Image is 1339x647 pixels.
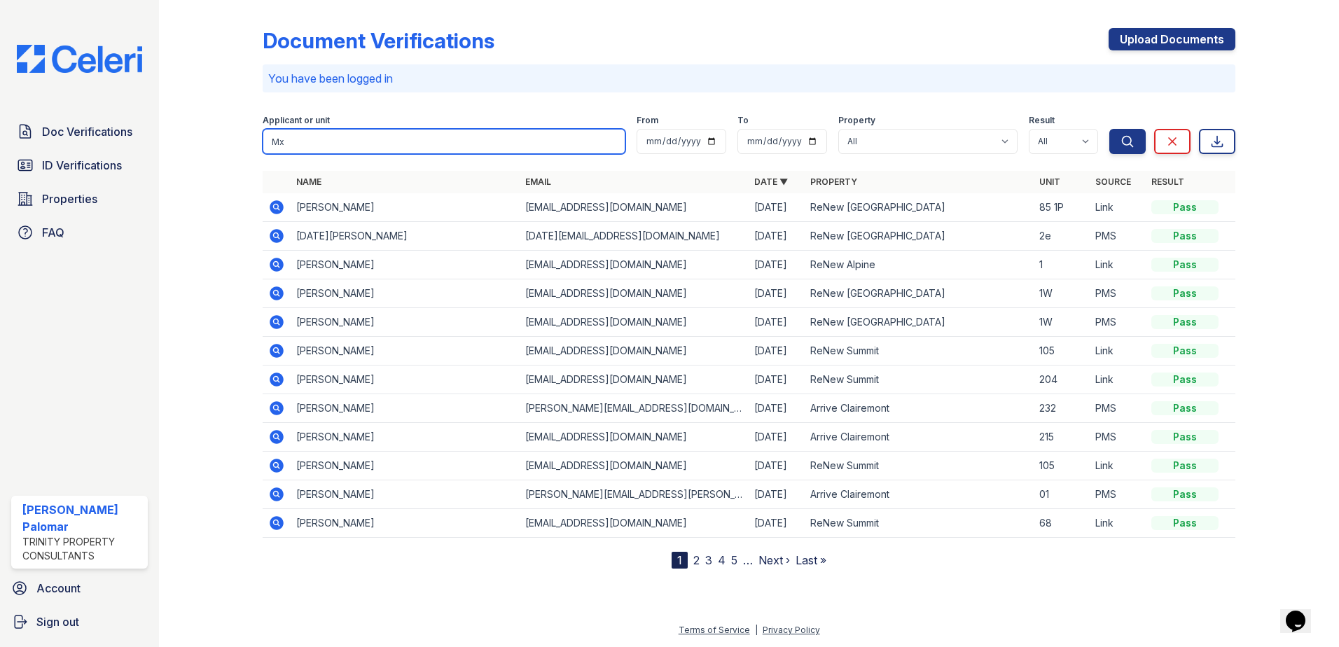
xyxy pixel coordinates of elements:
[291,394,520,423] td: [PERSON_NAME]
[291,279,520,308] td: [PERSON_NAME]
[749,423,805,452] td: [DATE]
[838,115,875,126] label: Property
[1151,176,1184,187] a: Result
[1034,279,1090,308] td: 1W
[805,423,1034,452] td: Arrive Clairemont
[36,613,79,630] span: Sign out
[1151,516,1219,530] div: Pass
[749,480,805,509] td: [DATE]
[291,251,520,279] td: [PERSON_NAME]
[1090,337,1146,366] td: Link
[737,115,749,126] label: To
[11,151,148,179] a: ID Verifications
[1280,591,1325,633] iframe: chat widget
[11,185,148,213] a: Properties
[1039,176,1060,187] a: Unit
[520,423,749,452] td: [EMAIL_ADDRESS][DOMAIN_NAME]
[1151,200,1219,214] div: Pass
[749,366,805,394] td: [DATE]
[758,553,790,567] a: Next ›
[1090,366,1146,394] td: Link
[749,251,805,279] td: [DATE]
[525,176,551,187] a: Email
[1109,28,1235,50] a: Upload Documents
[672,552,688,569] div: 1
[731,553,737,567] a: 5
[749,222,805,251] td: [DATE]
[1034,337,1090,366] td: 105
[805,509,1034,538] td: ReNew Summit
[1151,430,1219,444] div: Pass
[749,279,805,308] td: [DATE]
[11,218,148,246] a: FAQ
[291,193,520,222] td: [PERSON_NAME]
[1090,279,1146,308] td: PMS
[291,337,520,366] td: [PERSON_NAME]
[743,552,753,569] span: …
[1034,251,1090,279] td: 1
[291,423,520,452] td: [PERSON_NAME]
[520,509,749,538] td: [EMAIL_ADDRESS][DOMAIN_NAME]
[1090,251,1146,279] td: Link
[22,501,142,535] div: [PERSON_NAME] Palomar
[1034,509,1090,538] td: 68
[520,251,749,279] td: [EMAIL_ADDRESS][DOMAIN_NAME]
[263,28,494,53] div: Document Verifications
[805,222,1034,251] td: ReNew [GEOGRAPHIC_DATA]
[805,308,1034,337] td: ReNew [GEOGRAPHIC_DATA]
[520,480,749,509] td: [PERSON_NAME][EMAIL_ADDRESS][PERSON_NAME][DOMAIN_NAME]
[520,222,749,251] td: [DATE][EMAIL_ADDRESS][DOMAIN_NAME]
[6,45,153,73] img: CE_Logo_Blue-a8612792a0a2168367f1c8372b55b34899dd931a85d93a1a3d3e32e68fde9ad4.png
[520,308,749,337] td: [EMAIL_ADDRESS][DOMAIN_NAME]
[749,308,805,337] td: [DATE]
[296,176,321,187] a: Name
[805,452,1034,480] td: ReNew Summit
[36,580,81,597] span: Account
[1090,423,1146,452] td: PMS
[1034,480,1090,509] td: 01
[749,509,805,538] td: [DATE]
[805,394,1034,423] td: Arrive Clairemont
[263,115,330,126] label: Applicant or unit
[679,625,750,635] a: Terms of Service
[291,222,520,251] td: [DATE][PERSON_NAME]
[1090,193,1146,222] td: Link
[1090,480,1146,509] td: PMS
[1151,459,1219,473] div: Pass
[6,574,153,602] a: Account
[1090,308,1146,337] td: PMS
[749,193,805,222] td: [DATE]
[754,176,788,187] a: Date ▼
[749,337,805,366] td: [DATE]
[42,190,97,207] span: Properties
[810,176,857,187] a: Property
[1034,193,1090,222] td: 85 1P
[291,308,520,337] td: [PERSON_NAME]
[291,480,520,509] td: [PERSON_NAME]
[1034,366,1090,394] td: 204
[263,129,625,154] input: Search by name, email, or unit number
[6,608,153,636] a: Sign out
[291,366,520,394] td: [PERSON_NAME]
[749,394,805,423] td: [DATE]
[718,553,726,567] a: 4
[520,366,749,394] td: [EMAIL_ADDRESS][DOMAIN_NAME]
[1029,115,1055,126] label: Result
[42,157,122,174] span: ID Verifications
[637,115,658,126] label: From
[42,224,64,241] span: FAQ
[520,394,749,423] td: [PERSON_NAME][EMAIL_ADDRESS][DOMAIN_NAME]
[291,452,520,480] td: [PERSON_NAME]
[805,251,1034,279] td: ReNew Alpine
[1090,222,1146,251] td: PMS
[42,123,132,140] span: Doc Verifications
[520,279,749,308] td: [EMAIL_ADDRESS][DOMAIN_NAME]
[1095,176,1131,187] a: Source
[705,553,712,567] a: 3
[520,193,749,222] td: [EMAIL_ADDRESS][DOMAIN_NAME]
[11,118,148,146] a: Doc Verifications
[805,279,1034,308] td: ReNew [GEOGRAPHIC_DATA]
[796,553,826,567] a: Last »
[749,452,805,480] td: [DATE]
